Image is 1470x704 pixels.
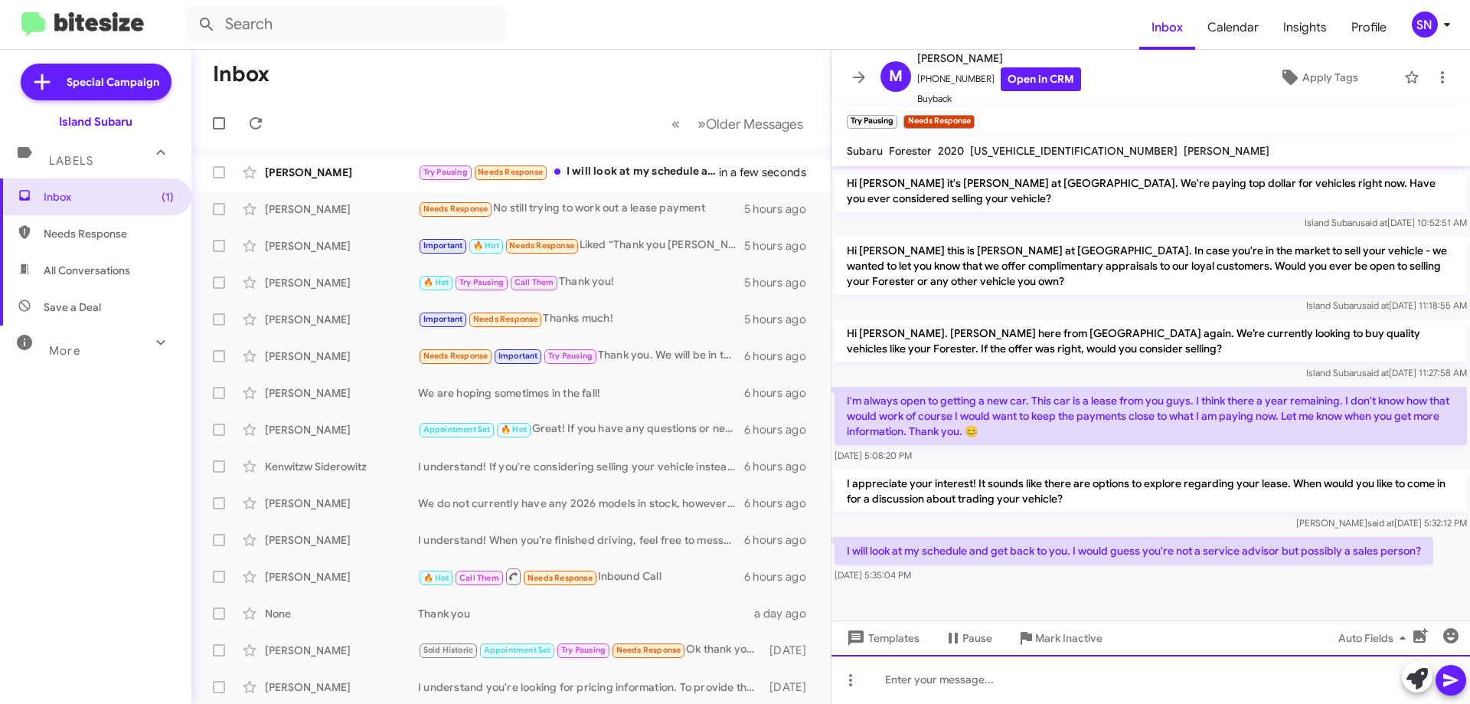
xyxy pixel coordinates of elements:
div: None [265,606,418,621]
span: 2020 [938,144,964,158]
span: 🔥 Hot [501,424,527,434]
div: 5 hours ago [744,238,818,254]
div: [PERSON_NAME] [265,643,418,658]
div: Thank you [418,606,754,621]
span: Call Them [459,573,499,583]
span: Important [498,351,538,361]
a: Insights [1271,5,1339,50]
div: 6 hours ago [744,496,818,511]
span: Pause [962,624,992,652]
small: Try Pausing [847,115,897,129]
span: Appointment Set [423,424,491,434]
div: [PERSON_NAME] [265,532,418,548]
span: Templates [844,624,920,652]
div: a day ago [754,606,818,621]
div: [PERSON_NAME] [265,165,418,180]
div: [PERSON_NAME] [265,496,418,511]
span: Forester [889,144,932,158]
div: 6 hours ago [744,385,818,401]
div: We do not currently have any 2026 models in stock, however they are incoming. If you would like y... [418,496,744,511]
div: SN [1412,11,1438,38]
button: Pause [932,624,1004,652]
span: Needs Response [616,645,681,655]
div: [DATE] [762,679,818,695]
span: Try Pausing [423,167,468,177]
span: Mark Inactive [1035,624,1102,652]
span: Needs Response [473,314,538,324]
span: Needs Response [509,241,574,250]
a: Open in CRM [1001,67,1081,91]
span: Buyback [917,91,1081,106]
p: I will look at my schedule and get back to you. I would guess you're not a service advisor but po... [835,537,1433,565]
a: Inbox [1139,5,1195,50]
button: Apply Tags [1240,64,1396,91]
span: Island Subaru [DATE] 10:52:51 AM [1305,217,1467,228]
span: Important [423,241,463,250]
p: Hi [PERSON_NAME] this is [PERSON_NAME] at [GEOGRAPHIC_DATA]. In case you're in the market to sell... [835,237,1467,295]
input: Search [185,6,507,43]
div: [PERSON_NAME] [265,312,418,327]
p: Hi [PERSON_NAME] it's [PERSON_NAME] at [GEOGRAPHIC_DATA]. We're paying top dollar for vehicles ri... [835,169,1467,212]
div: [PERSON_NAME] [265,385,418,401]
div: [PERSON_NAME] [265,422,418,437]
div: Great! If you have any questions or need assistance, feel free to reach out. [418,421,744,438]
span: Needs Response [478,167,543,177]
span: Labels [49,154,93,168]
span: said at [1367,517,1394,529]
div: 6 hours ago [744,459,818,474]
div: 5 hours ago [744,312,818,327]
span: Important [423,314,463,324]
div: I will look at my schedule and get back to you. I would guess you're not a service advisor but po... [418,163,727,181]
div: Inbound Call [418,567,744,586]
span: Needs Response [423,204,488,214]
div: Kenwitzw Siderowitz [265,459,418,474]
button: Auto Fields [1326,624,1424,652]
div: 6 hours ago [744,569,818,584]
span: (1) [162,189,174,205]
nav: Page navigation example [663,108,812,139]
span: More [49,344,80,358]
div: Ok thank you 😊 [418,641,762,659]
div: Liked “Thank you [PERSON_NAME]! My manager is working on calculating an out the door price right ... [418,237,744,254]
div: I understand! If you're considering selling your vehicle instead, please let me know. We can sche... [418,459,744,474]
div: [PERSON_NAME] [265,349,418,364]
div: I understand you're looking for pricing information. To provide the best assistance, it's ideal t... [418,679,762,695]
span: [PHONE_NUMBER] [917,67,1081,91]
span: Try Pausing [459,277,504,287]
span: Subaru [847,144,883,158]
span: All Conversations [44,263,130,278]
span: Auto Fields [1338,624,1412,652]
button: Next [688,108,812,139]
span: Apply Tags [1302,64,1358,91]
h1: Inbox [213,62,269,87]
span: said at [1362,300,1389,311]
span: Call Them [514,277,554,287]
span: Needs Response [528,573,593,583]
p: Hi [PERSON_NAME]. [PERSON_NAME] here from [GEOGRAPHIC_DATA] again. We’re currently looking to buy... [835,319,1467,362]
div: 5 hours ago [744,201,818,217]
div: [PERSON_NAME] [265,275,418,290]
a: Profile [1339,5,1399,50]
button: Templates [831,624,932,652]
span: » [697,114,706,133]
div: 6 hours ago [744,532,818,548]
span: « [671,114,680,133]
span: Try Pausing [548,351,593,361]
div: [PERSON_NAME] [265,569,418,584]
small: Needs Response [903,115,974,129]
span: [PERSON_NAME] [DATE] 5:32:12 PM [1296,517,1467,529]
div: Thank you! [418,273,744,291]
button: Previous [662,108,689,139]
button: SN [1399,11,1453,38]
div: Thanks much! [418,310,744,328]
span: Inbox [44,189,174,205]
div: Thank you. We will be in touch. [418,347,744,365]
span: [US_VEHICLE_IDENTIFICATION_NUMBER] [970,144,1178,158]
span: Calendar [1195,5,1271,50]
span: Special Campaign [67,74,159,90]
div: Island Subaru [59,114,132,129]
span: [DATE] 5:08:20 PM [835,450,912,461]
span: [PERSON_NAME] [1184,144,1269,158]
div: We are hoping sometimes in the fall! [418,385,744,401]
